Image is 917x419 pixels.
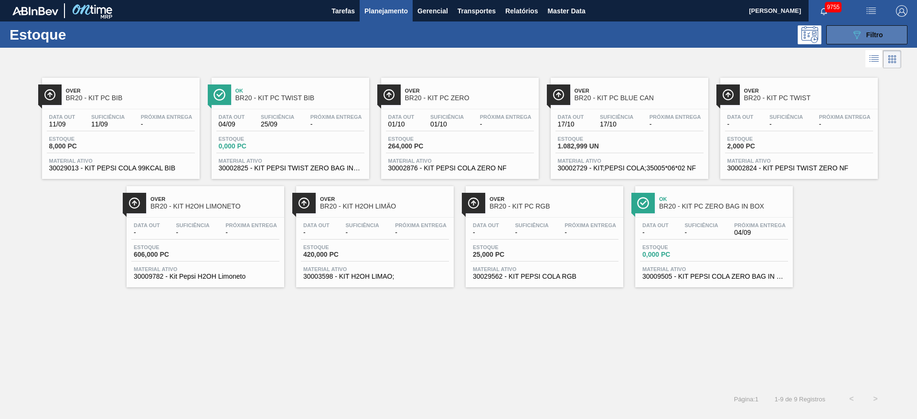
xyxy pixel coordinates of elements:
span: 30002876 - KIT PEPSI COLA ZERO NF [388,165,532,172]
span: Data out [49,114,75,120]
span: Suficiência [176,222,209,228]
div: Visão em Cards [883,50,901,68]
span: Suficiência [430,114,464,120]
div: Visão em Lista [865,50,883,68]
span: - [642,229,669,236]
span: - [134,229,160,236]
span: Data out [219,114,245,120]
span: 8,000 PC [49,143,116,150]
span: 2,000 PC [727,143,794,150]
span: Suficiência [345,222,379,228]
span: 0,000 PC [642,251,709,258]
span: 30003598 - KIT H2OH LIMAO; [303,273,447,280]
span: Relatórios [505,5,538,17]
span: Suficiência [261,114,294,120]
span: Ok [659,196,788,202]
span: 25,000 PC [473,251,540,258]
span: Over [744,88,873,94]
span: - [176,229,209,236]
span: BR20 - KIT PC BIB [66,94,195,102]
span: Próxima Entrega [225,222,277,228]
span: BR20 - KIT PC ZERO [405,94,534,102]
span: Data out [473,222,499,228]
img: Ícone [213,89,225,101]
img: TNhmsLtSVTkK8tSr43FrP2fwEKptu5GPRR3wAAAABJRU5ErkJggg== [12,7,58,15]
button: Filtro [826,25,907,44]
span: Próxima Entrega [734,222,786,228]
span: 17/10 [600,121,633,128]
span: Página : 1 [734,396,758,403]
span: Suficiência [515,222,548,228]
span: Próxima Entrega [565,222,616,228]
a: ÍconeOverBR20 - KIT H2OH LIMÃOData out-Suficiência-Próxima Entrega-Estoque420,000 PCMaterial ativ... [289,179,458,287]
span: Material ativo [134,266,277,272]
span: Ok [235,88,364,94]
span: 30029562 - KIT PEPSI COLA RGB [473,273,616,280]
span: - [141,121,192,128]
span: - [395,229,447,236]
span: Estoque [727,136,794,142]
span: Próxima Entrega [395,222,447,228]
img: Ícone [383,89,395,101]
span: Over [405,88,534,94]
span: Filtro [866,31,883,39]
a: ÍconeOverBR20 - KIT PC TWISTData out-Suficiência-Próxima Entrega-Estoque2,000 PCMaterial ativo300... [713,71,883,179]
span: Gerencial [417,5,448,17]
button: Notificações [809,4,839,18]
span: - [565,229,616,236]
span: Material ativo [642,266,786,272]
img: Ícone [44,89,56,101]
span: Próxima Entrega [650,114,701,120]
img: userActions [865,5,877,17]
span: 04/09 [734,229,786,236]
span: 25/09 [261,121,294,128]
span: Próxima Entrega [141,114,192,120]
span: Material ativo [558,158,701,164]
span: Suficiência [91,114,125,120]
span: - [480,121,532,128]
span: Suficiência [769,114,803,120]
a: ÍconeOverBR20 - KIT PC ZEROData out01/10Suficiência01/10Próxima Entrega-Estoque264,000 PCMaterial... [374,71,544,179]
span: BR20 - KIT H2OH LIMONETO [150,203,279,210]
span: Estoque [219,136,286,142]
span: Próxima Entrega [480,114,532,120]
span: - [684,229,718,236]
span: Over [150,196,279,202]
span: Planejamento [364,5,408,17]
span: Material ativo [49,158,192,164]
a: ÍconeOverBR20 - KIT PC BLUE CANData out17/10Suficiência17/10Próxima Entrega-Estoque1.082,999 UNMa... [544,71,713,179]
span: Over [66,88,195,94]
div: Pogramando: nenhum usuário selecionado [798,25,821,44]
span: Data out [727,114,754,120]
img: Logout [896,5,907,17]
span: Suficiência [684,222,718,228]
span: Estoque [49,136,116,142]
a: ÍconeOverBR20 - KIT PC BIBData out11/09Suficiência11/09Próxima Entrega-Estoque8,000 PCMaterial at... [35,71,204,179]
span: 420,000 PC [303,251,370,258]
img: Ícone [553,89,565,101]
span: BR20 - KIT H2OH LIMÃO [320,203,449,210]
span: Estoque [558,136,625,142]
span: - [727,121,754,128]
span: 01/10 [430,121,464,128]
span: BR20 - KIT PC BLUE CAN [575,94,704,102]
span: Transportes [458,5,496,17]
span: 1 - 9 de 9 Registros [773,396,825,403]
h1: Estoque [10,29,152,40]
span: 30002729 - KIT;PEPSI COLA;35005*06*02 NF [558,165,701,172]
span: 30009505 - KIT PEPSI COLA ZERO BAG IN BOX [642,273,786,280]
span: 0,000 PC [219,143,286,150]
span: Master Data [547,5,585,17]
span: 264,000 PC [388,143,455,150]
img: Ícone [298,197,310,209]
button: > [864,387,887,411]
span: Data out [303,222,330,228]
span: Material ativo [303,266,447,272]
span: Tarefas [331,5,355,17]
span: - [225,229,277,236]
span: Data out [642,222,669,228]
span: Data out [134,222,160,228]
span: Estoque [303,244,370,250]
a: ÍconeOkBR20 - KIT PC ZERO BAG IN BOXData out-Suficiência-Próxima Entrega04/09Estoque0,000 PCMater... [628,179,798,287]
a: ÍconeOverBR20 - KIT H2OH LIMONETOData out-Suficiência-Próxima Entrega-Estoque606,000 PCMaterial a... [119,179,289,287]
